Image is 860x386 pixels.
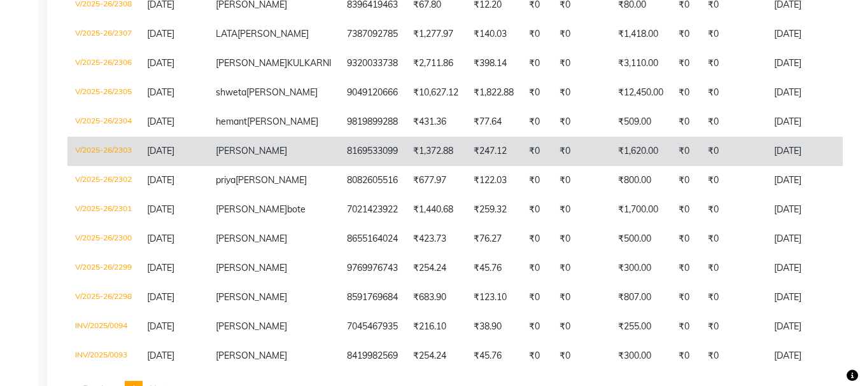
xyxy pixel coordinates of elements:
[466,283,521,312] td: ₹123.10
[552,20,610,49] td: ₹0
[521,283,552,312] td: ₹0
[147,262,174,273] span: [DATE]
[700,224,766,254] td: ₹0
[147,350,174,361] span: [DATE]
[610,195,671,224] td: ₹1,700.00
[521,195,552,224] td: ₹0
[466,195,521,224] td: ₹259.32
[671,107,700,137] td: ₹0
[287,57,332,69] span: KULKARNI
[466,137,521,166] td: ₹247.12
[147,86,174,98] span: [DATE]
[147,116,174,127] span: [DATE]
[552,195,610,224] td: ₹0
[405,78,466,107] td: ₹10,627.12
[287,203,306,215] span: bote
[466,78,521,107] td: ₹1,822.88
[216,145,287,156] span: [PERSON_NAME]
[67,107,139,137] td: V/2025-26/2304
[521,254,552,283] td: ₹0
[67,20,139,49] td: V/2025-26/2307
[147,233,174,244] span: [DATE]
[405,137,466,166] td: ₹1,372.88
[339,78,405,107] td: 9049120666
[147,321,174,332] span: [DATE]
[700,312,766,341] td: ₹0
[246,86,318,98] span: [PERSON_NAME]
[700,107,766,137] td: ₹0
[67,283,139,312] td: V/2025-26/2298
[521,107,552,137] td: ₹0
[405,341,466,371] td: ₹254.24
[610,49,671,78] td: ₹3,110.00
[216,174,236,186] span: priya
[552,137,610,166] td: ₹0
[552,49,610,78] td: ₹0
[216,86,246,98] span: shweta
[216,116,247,127] span: hemant
[671,195,700,224] td: ₹0
[552,107,610,137] td: ₹0
[610,341,671,371] td: ₹300.00
[339,195,405,224] td: 7021423922
[67,312,139,341] td: INV/2025/0094
[700,166,766,195] td: ₹0
[521,312,552,341] td: ₹0
[67,341,139,371] td: INV/2025/0093
[521,224,552,254] td: ₹0
[216,262,287,273] span: [PERSON_NAME]
[466,312,521,341] td: ₹38.90
[671,20,700,49] td: ₹0
[216,350,287,361] span: [PERSON_NAME]
[147,203,174,215] span: [DATE]
[216,291,287,303] span: [PERSON_NAME]
[216,233,287,244] span: [PERSON_NAME]
[610,166,671,195] td: ₹800.00
[216,28,237,39] span: LATA
[552,312,610,341] td: ₹0
[405,195,466,224] td: ₹1,440.68
[147,174,174,186] span: [DATE]
[610,224,671,254] td: ₹500.00
[671,137,700,166] td: ₹0
[552,78,610,107] td: ₹0
[671,341,700,371] td: ₹0
[405,107,466,137] td: ₹431.36
[610,283,671,312] td: ₹807.00
[552,341,610,371] td: ₹0
[339,341,405,371] td: 8419982569
[339,107,405,137] td: 9819899288
[700,254,766,283] td: ₹0
[339,137,405,166] td: 8169533099
[67,254,139,283] td: V/2025-26/2299
[405,254,466,283] td: ₹254.24
[671,78,700,107] td: ₹0
[405,283,466,312] td: ₹683.90
[216,203,287,215] span: [PERSON_NAME]
[67,49,139,78] td: V/2025-26/2306
[67,195,139,224] td: V/2025-26/2301
[247,116,318,127] span: [PERSON_NAME]
[700,49,766,78] td: ₹0
[147,291,174,303] span: [DATE]
[700,283,766,312] td: ₹0
[466,166,521,195] td: ₹122.03
[405,224,466,254] td: ₹423.73
[339,49,405,78] td: 9320033738
[339,166,405,195] td: 8082605516
[339,312,405,341] td: 7045467935
[671,283,700,312] td: ₹0
[147,145,174,156] span: [DATE]
[552,166,610,195] td: ₹0
[466,254,521,283] td: ₹45.76
[147,57,174,69] span: [DATE]
[67,166,139,195] td: V/2025-26/2302
[610,312,671,341] td: ₹255.00
[671,254,700,283] td: ₹0
[466,341,521,371] td: ₹45.76
[339,224,405,254] td: 8655164024
[521,78,552,107] td: ₹0
[610,107,671,137] td: ₹509.00
[700,341,766,371] td: ₹0
[700,137,766,166] td: ₹0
